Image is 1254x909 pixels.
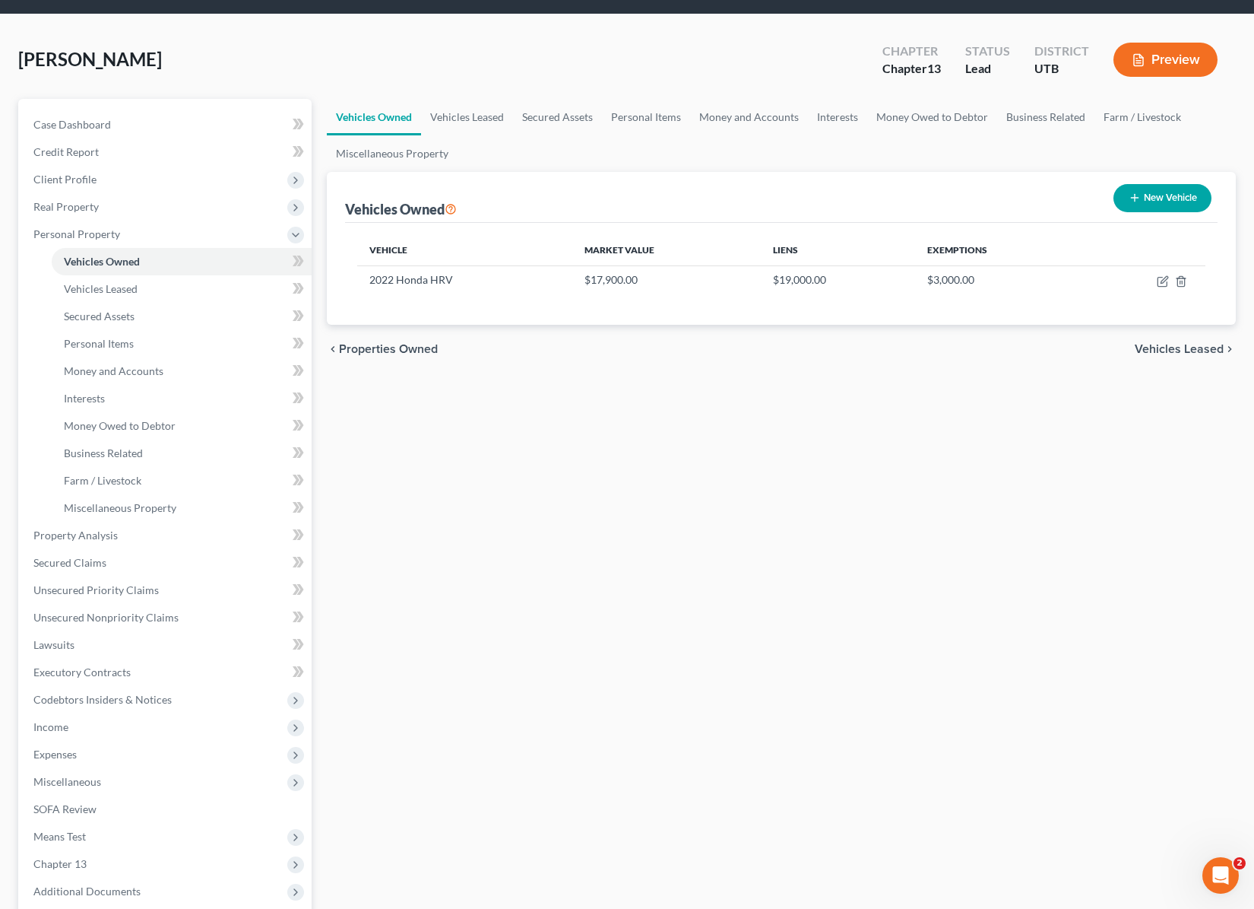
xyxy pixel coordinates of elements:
[21,111,312,138] a: Case Dashboard
[33,611,179,624] span: Unsecured Nonpriority Claims
[345,200,457,218] div: Vehicles Owned
[927,61,941,75] span: 13
[33,638,74,651] span: Lawsuits
[64,282,138,295] span: Vehicles Leased
[1113,184,1211,212] button: New Vehicle
[21,604,312,631] a: Unsecured Nonpriority Claims
[64,501,176,514] span: Miscellaneous Property
[52,494,312,522] a: Miscellaneous Property
[1113,43,1218,77] button: Preview
[52,412,312,440] a: Money Owed to Debtor
[327,135,458,172] a: Miscellaneous Property
[965,60,1010,78] div: Lead
[64,337,134,350] span: Personal Items
[1224,343,1236,355] i: chevron_right
[327,99,421,135] a: Vehicles Owned
[21,549,312,577] a: Secured Claims
[52,303,312,330] a: Secured Assets
[965,43,1010,60] div: Status
[21,796,312,823] a: SOFA Review
[33,227,120,240] span: Personal Property
[33,803,97,815] span: SOFA Review
[33,748,77,761] span: Expenses
[690,99,808,135] a: Money and Accounts
[1135,343,1236,355] button: Vehicles Leased chevron_right
[52,385,312,412] a: Interests
[64,474,141,487] span: Farm / Livestock
[64,364,163,377] span: Money and Accounts
[33,720,68,733] span: Income
[327,343,438,355] button: chevron_left Properties Owned
[761,235,916,265] th: Liens
[339,343,438,355] span: Properties Owned
[33,556,106,569] span: Secured Claims
[915,235,1084,265] th: Exemptions
[1202,857,1239,894] iframe: Intercom live chat
[915,265,1084,294] td: $3,000.00
[33,857,87,870] span: Chapter 13
[33,666,131,679] span: Executory Contracts
[52,440,312,467] a: Business Related
[64,255,140,268] span: Vehicles Owned
[1135,343,1224,355] span: Vehicles Leased
[33,200,99,213] span: Real Property
[64,310,135,323] span: Secured Assets
[997,99,1094,135] a: Business Related
[33,118,111,131] span: Case Dashboard
[572,235,761,265] th: Market Value
[33,583,159,596] span: Unsecured Priority Claims
[18,48,162,70] span: [PERSON_NAME]
[357,265,573,294] td: 2022 Honda HRV
[808,99,867,135] a: Interests
[52,467,312,494] a: Farm / Livestock
[52,330,312,358] a: Personal Items
[64,392,105,405] span: Interests
[761,265,916,294] td: $19,000.00
[1094,99,1190,135] a: Farm / Livestock
[33,830,86,843] span: Means Test
[327,343,339,355] i: chevron_left
[52,275,312,303] a: Vehicles Leased
[21,138,312,166] a: Credit Report
[602,99,690,135] a: Personal Items
[52,358,312,385] a: Money and Accounts
[882,60,941,78] div: Chapter
[33,885,141,898] span: Additional Documents
[64,419,176,432] span: Money Owed to Debtor
[21,522,312,549] a: Property Analysis
[572,265,761,294] td: $17,900.00
[421,99,513,135] a: Vehicles Leased
[357,235,573,265] th: Vehicle
[21,659,312,686] a: Executory Contracts
[21,577,312,604] a: Unsecured Priority Claims
[867,99,997,135] a: Money Owed to Debtor
[33,775,101,788] span: Miscellaneous
[1034,60,1089,78] div: UTB
[1034,43,1089,60] div: District
[1233,857,1246,869] span: 2
[52,248,312,275] a: Vehicles Owned
[64,447,143,459] span: Business Related
[33,693,172,706] span: Codebtors Insiders & Notices
[882,43,941,60] div: Chapter
[33,529,118,542] span: Property Analysis
[513,99,602,135] a: Secured Assets
[33,173,97,186] span: Client Profile
[21,631,312,659] a: Lawsuits
[33,145,99,158] span: Credit Report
